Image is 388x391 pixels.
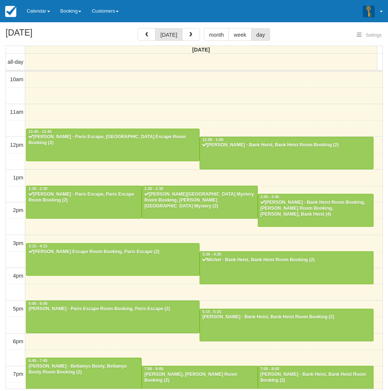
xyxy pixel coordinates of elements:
button: day [251,28,270,41]
a: 5:15 - 6:15[PERSON_NAME] - Bank Heist, Bank Heist Room Booking (2) [200,309,373,341]
span: [DATE] [192,47,210,53]
div: [PERSON_NAME] Escape Room Booking, Paris Escape (2) [28,249,197,255]
div: [PERSON_NAME] - Bank Heist, Bank Heist Room Booking (2) [202,314,371,320]
div: [PERSON_NAME], [PERSON_NAME] Room Booking (2) [144,372,255,384]
span: 4pm [13,273,23,279]
span: 5pm [13,306,23,312]
a: 5:00 - 6:00[PERSON_NAME] - Paris Escape Room Booking, Paris Escape (2) [26,301,200,333]
span: 7pm [13,371,23,377]
button: month [204,28,229,41]
span: 2pm [13,207,23,213]
img: A3 [363,5,375,17]
div: [PERSON_NAME] - Paris Escape, [GEOGRAPHIC_DATA] Escape Room Booking (2) [28,134,197,146]
span: 1pm [13,175,23,180]
span: 1:30 - 2:30 [144,187,163,191]
span: 3:15 - 4:15 [29,244,47,248]
button: Settings [352,30,386,41]
span: 3pm [13,240,23,246]
a: 1:30 - 2:30[PERSON_NAME] - Paris Escape, Paris Escape Room Booking (2) [26,186,142,218]
div: Michel - Bank Heist, Bank Heist Room Booking (2) [202,257,371,263]
span: 5:00 - 6:00 [29,302,47,306]
button: week [228,28,251,41]
span: Settings [366,33,382,38]
span: 10am [10,76,23,82]
button: [DATE] [155,28,182,41]
span: 12pm [10,142,23,148]
img: checkfront-main-nav-mini-logo.png [5,6,16,17]
span: 1:45 - 2:45 [260,195,279,199]
a: 11:45 - 12:45[PERSON_NAME] - Paris Escape, [GEOGRAPHIC_DATA] Escape Room Booking (2) [26,129,200,161]
span: 3:30 - 4:30 [202,252,221,256]
span: 1:30 - 2:30 [29,187,47,191]
span: 11:45 - 12:45 [29,130,52,134]
span: 7:00 - 8:00 [260,367,279,371]
a: 12:00 - 1:00[PERSON_NAME] - Bank Heist, Bank Heist Room Booking (2) [200,137,373,169]
span: 7:00 - 8:00 [144,367,163,371]
a: 3:30 - 4:30Michel - Bank Heist, Bank Heist Room Booking (2) [200,251,373,284]
span: 6:45 - 7:45 [29,359,47,363]
a: 1:45 - 2:45[PERSON_NAME] - Bank Heist Room Booking, [PERSON_NAME] Room Booking, [PERSON_NAME], Ba... [258,194,374,226]
div: [PERSON_NAME][GEOGRAPHIC_DATA] Mystery Room Booking, [PERSON_NAME][GEOGRAPHIC_DATA] Mystery (2) [144,192,255,209]
div: [PERSON_NAME] - Bank Heist Room Booking, [PERSON_NAME] Room Booking, [PERSON_NAME], Bank Heist (4) [260,200,371,218]
a: 1:30 - 2:30[PERSON_NAME][GEOGRAPHIC_DATA] Mystery Room Booking, [PERSON_NAME][GEOGRAPHIC_DATA] My... [142,186,257,218]
span: 11am [10,109,23,115]
div: [PERSON_NAME] - Bank Heist, Bank Heist Room Booking (2) [260,372,371,384]
div: [PERSON_NAME] - Paris Escape Room Booking, Paris Escape (2) [28,306,197,312]
a: 3:15 - 4:15[PERSON_NAME] Escape Room Booking, Paris Escape (2) [26,243,200,276]
a: 6:45 - 7:45[PERSON_NAME] - Bellamys Booty, Bellamys Booty Room Booking (2) [26,358,142,390]
span: 5:15 - 6:15 [202,310,221,314]
div: [PERSON_NAME] - Bellamys Booty, Bellamys Booty Room Booking (2) [28,364,139,375]
span: all-day [8,59,23,65]
div: [PERSON_NAME] - Bank Heist, Bank Heist Room Booking (2) [202,142,371,148]
h2: [DATE] [6,28,99,42]
span: 12:00 - 1:00 [202,138,223,142]
div: [PERSON_NAME] - Paris Escape, Paris Escape Room Booking (2) [28,192,139,203]
span: 6pm [13,338,23,344]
